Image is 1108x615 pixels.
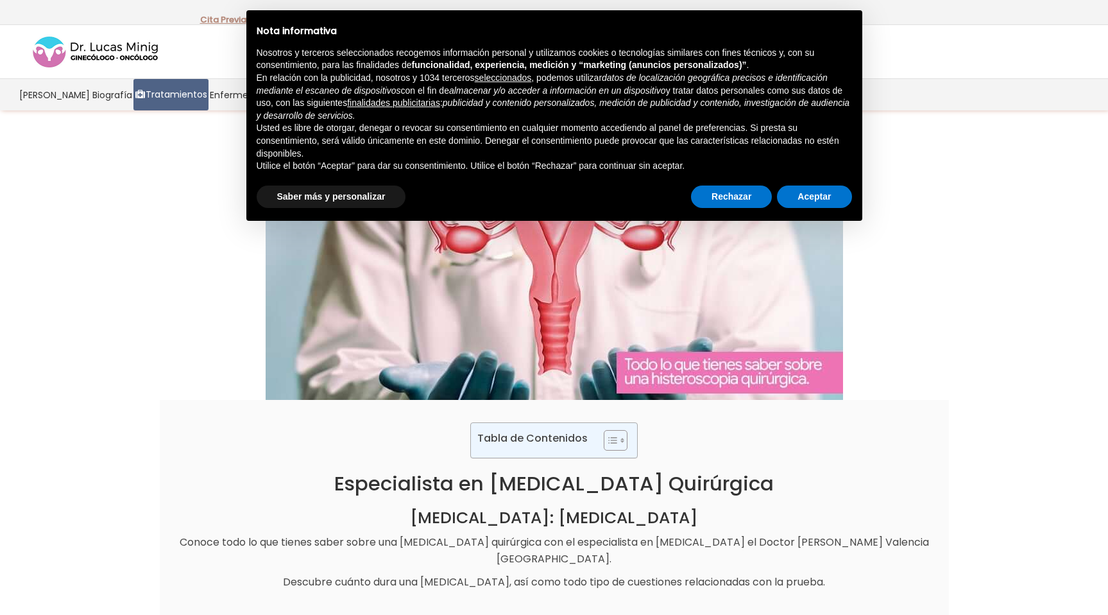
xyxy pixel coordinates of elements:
p: Nosotros y terceros seleccionados recogemos información personal y utilizamos cookies o tecnologí... [257,47,852,72]
h1: Especialista en [MEDICAL_DATA] Quirúrgica [169,471,939,496]
p: Usted es libre de otorgar, denegar o revocar su consentimiento en cualquier momento accediendo al... [257,122,852,160]
p: En relación con la publicidad, nosotros y 1034 terceros , podemos utilizar con el fin de y tratar... [257,72,852,122]
button: seleccionados [475,72,532,85]
em: datos de localización geográfica precisos e identificación mediante el escaneo de dispositivos [257,73,828,96]
button: finalidades publicitarias [347,97,440,110]
span: Enfermedades [210,87,276,102]
p: Tabla de Contenidos [477,431,588,446]
p: - [200,12,251,28]
button: Saber más y personalizar [257,186,406,209]
span: [PERSON_NAME] [19,87,90,102]
button: Aceptar [777,186,851,209]
span: Biografía [92,87,132,102]
strong: funcionalidad, experiencia, medición y “marketing (anuncios personalizados)” [412,60,747,70]
button: Rechazar [691,186,772,209]
p: Descubre cuánto dura una [MEDICAL_DATA], así como todo tipo de cuestiones relacionadas con la pru... [169,574,939,591]
span: Tratamientos [146,87,207,102]
a: [PERSON_NAME] [18,79,91,110]
p: Conoce todo lo que tienes saber sobre una [MEDICAL_DATA] quirúrgica con el especialista en [MEDIC... [169,534,939,567]
h2: [MEDICAL_DATA]: [MEDICAL_DATA] [169,508,939,528]
a: Enfermedades [209,79,277,110]
img: Histeroscopia Quirúrgica en España [266,111,843,400]
h2: Nota informativa [257,26,852,37]
p: Utilice el botón “Aceptar” para dar su consentimiento. Utilice el botón “Rechazar” para continuar... [257,160,852,173]
a: Cita Previa [200,13,246,26]
em: almacenar y/o acceder a información en un dispositivo [449,85,666,96]
a: Biografía [91,79,133,110]
em: publicidad y contenido personalizados, medición de publicidad y contenido, investigación de audie... [257,98,850,121]
a: Toggle Table of Content [594,429,624,451]
a: Tratamientos [133,79,209,110]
